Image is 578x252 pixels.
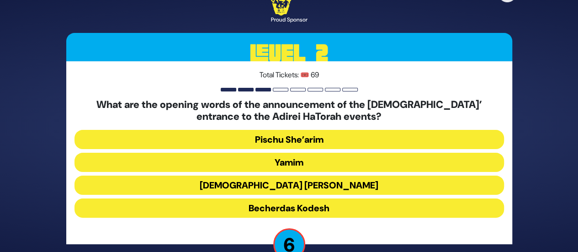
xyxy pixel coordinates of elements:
[74,99,504,123] h5: What are the opening words of the announcement of the [DEMOGRAPHIC_DATA]’ entrance to the Adirei ...
[271,16,308,24] div: Proud Sponsor
[74,70,504,80] p: Total Tickets: 🎟️ 69
[74,153,504,172] button: Yamim
[66,33,512,74] h3: Level 2
[74,176,504,195] button: [DEMOGRAPHIC_DATA] [PERSON_NAME]
[74,198,504,218] button: Becherdas Kodesh
[74,130,504,149] button: Pischu She’arim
